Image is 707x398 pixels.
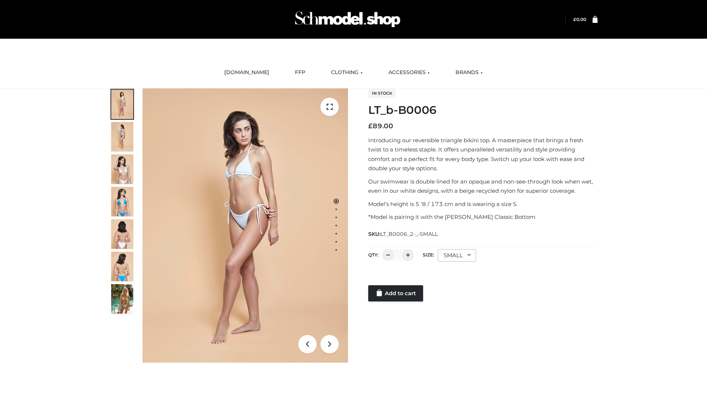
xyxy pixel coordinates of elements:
[368,230,439,238] span: SKU:
[368,104,598,117] h1: LT_b-B0006
[143,88,348,363] img: ArielClassicBikiniTop_CloudNine_AzureSky_OW114ECO_1
[111,122,133,151] img: ArielClassicBikiniTop_CloudNine_AzureSky_OW114ECO_2-scaled.jpg
[111,90,133,119] img: ArielClassicBikiniTop_CloudNine_AzureSky_OW114ECO_1-scaled.jpg
[368,89,396,98] span: In stock
[111,187,133,216] img: ArielClassicBikiniTop_CloudNine_AzureSky_OW114ECO_4-scaled.jpg
[368,122,373,130] span: £
[219,64,275,81] a: [DOMAIN_NAME]
[368,177,598,196] p: Our swimwear is double lined for an opaque and non-see-through look when wet, even in our white d...
[368,252,379,258] label: QTY:
[326,64,368,81] a: CLOTHING
[450,64,488,81] a: BRANDS
[438,249,476,262] div: SMALL
[573,17,576,22] span: £
[573,17,586,22] bdi: 0.00
[368,199,598,209] p: Model’s height is 5 ‘8 / 173 cm and is wearing a size S.
[111,219,133,249] img: ArielClassicBikiniTop_CloudNine_AzureSky_OW114ECO_7-scaled.jpg
[289,64,311,81] a: FFP
[573,17,586,22] a: £0.00
[368,122,393,130] bdi: 89.00
[368,285,423,301] a: Add to cart
[380,231,438,237] span: LT_B0006_2-_-SMALL
[368,136,598,173] p: Introducing our reversible triangle bikini top. A masterpiece that brings a fresh twist to a time...
[111,284,133,314] img: Arieltop_CloudNine_AzureSky2.jpg
[111,154,133,184] img: ArielClassicBikiniTop_CloudNine_AzureSky_OW114ECO_3-scaled.jpg
[383,64,435,81] a: ACCESSORIES
[423,252,434,258] label: Size:
[111,252,133,281] img: ArielClassicBikiniTop_CloudNine_AzureSky_OW114ECO_8-scaled.jpg
[292,5,403,34] img: Schmodel Admin 964
[368,212,598,222] p: *Model is pairing it with the [PERSON_NAME] Classic Bottom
